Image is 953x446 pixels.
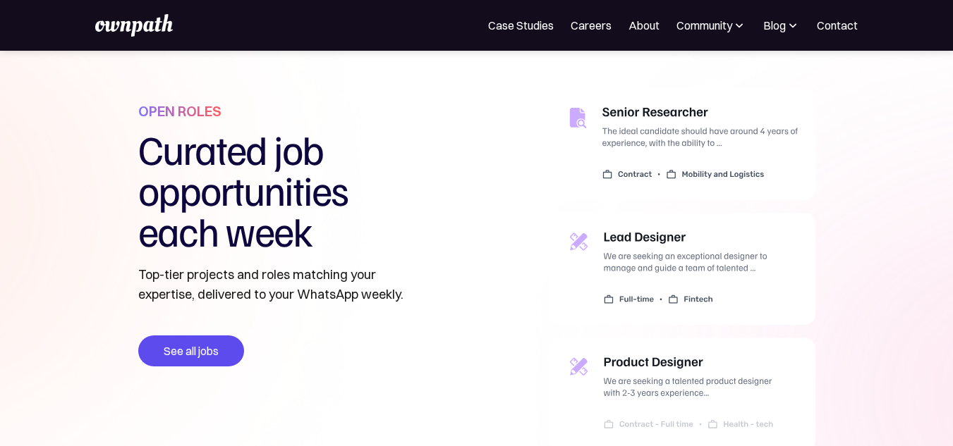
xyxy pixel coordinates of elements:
[763,17,786,34] div: Blog
[817,17,858,34] a: Contact
[488,17,554,34] a: Case Studies
[138,128,424,251] h1: Curated job opportunities each week
[138,265,424,304] p: Top-tier projects and roles matching your expertise, delivered to your WhatsApp weekly.
[676,17,732,34] div: Community
[676,17,746,34] div: Community
[571,17,612,34] a: Careers
[138,335,244,366] a: See all jobs
[138,102,221,121] h1: OPEN ROLES
[629,17,660,34] a: About
[763,17,800,34] div: Blog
